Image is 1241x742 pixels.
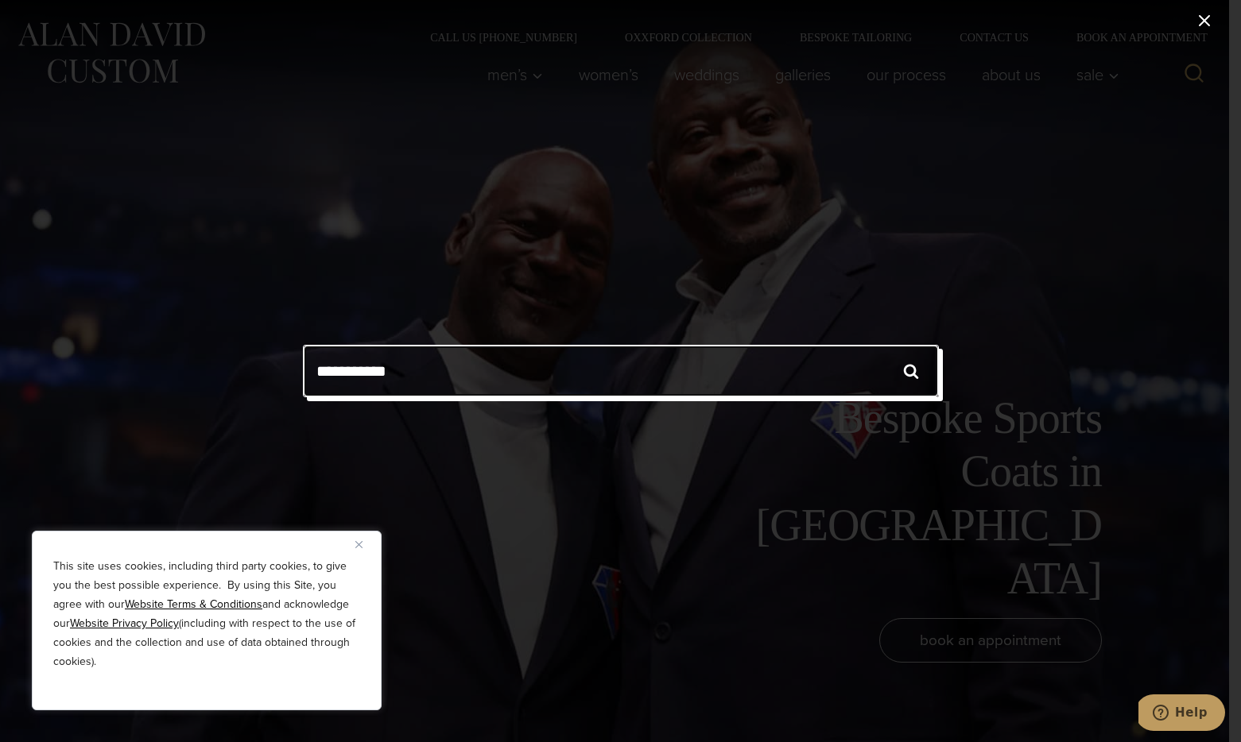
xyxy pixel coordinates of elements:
img: Close [355,541,363,548]
a: Website Privacy Policy [70,615,179,632]
a: Website Terms & Conditions [125,596,262,613]
button: Close [355,535,374,554]
iframe: Opens a widget where you can chat to one of our agents [1138,694,1225,734]
p: This site uses cookies, including third party cookies, to give you the best possible experience. ... [53,557,360,671]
